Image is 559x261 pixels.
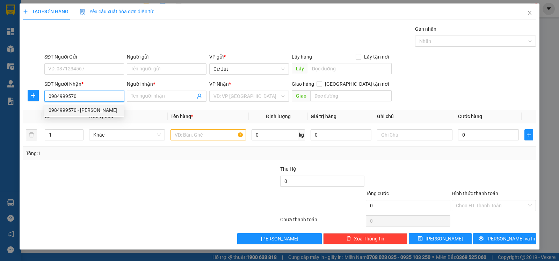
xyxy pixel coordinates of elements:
span: Lấy hàng [292,54,312,60]
button: [PERSON_NAME] [237,233,321,244]
button: printer[PERSON_NAME] và In [473,233,536,244]
input: Dọc đường [310,90,392,101]
span: Yêu cầu xuất hóa đơn điện tử [80,9,153,14]
button: deleteXóa Thông tin [323,233,407,244]
span: plus [23,9,28,14]
span: plus [525,132,533,138]
span: Cư Jút [213,64,285,74]
input: VD: Bàn, Ghế [170,129,246,140]
span: TẠO ĐƠN HÀNG [23,9,68,14]
span: [PERSON_NAME] và In [486,235,535,243]
img: icon [80,9,85,15]
button: Close [520,3,539,23]
label: Hình thức thanh toán [452,191,498,196]
span: Giao hàng [292,81,314,87]
span: close [527,10,532,16]
span: Lấy tận nơi [361,53,392,61]
div: Người gửi [127,53,206,61]
div: 0984999570 - CHI VÂN [44,105,124,116]
div: SĐT Người Gửi [44,53,124,61]
span: Lấy [292,63,308,74]
input: 0 [311,129,371,140]
span: user-add [197,93,202,99]
span: Giá trị hàng [311,114,336,119]
input: Ghi Chú [377,129,452,140]
span: Giao [292,90,310,101]
span: Khác [93,130,160,140]
button: plus [524,129,533,140]
button: save[PERSON_NAME] [409,233,472,244]
span: Thu Hộ [280,166,296,172]
span: [PERSON_NAME] [261,235,298,243]
div: VP gửi [209,53,289,61]
div: Người nhận [127,80,206,88]
span: kg [298,129,305,140]
span: Tổng cước [366,191,389,196]
th: Ghi chú [374,110,455,123]
button: plus [28,90,39,101]
input: Dọc đường [308,63,392,74]
span: [GEOGRAPHIC_DATA] tận nơi [322,80,392,88]
span: Tên hàng [170,114,193,119]
span: delete [346,236,351,241]
span: [PERSON_NAME] [426,235,463,243]
div: Chưa thanh toán [279,216,365,228]
span: VP Nhận [209,81,229,87]
label: Gán nhãn [415,26,436,32]
span: printer [479,236,484,241]
span: Cước hàng [458,114,482,119]
span: save [418,236,423,241]
button: delete [26,129,37,140]
div: SĐT Người Nhận [44,80,124,88]
div: Tổng: 1 [26,149,216,157]
span: plus [28,93,38,98]
div: 0984999570 - [PERSON_NAME] [49,106,120,114]
span: Xóa Thông tin [354,235,384,243]
span: Định lượng [266,114,291,119]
